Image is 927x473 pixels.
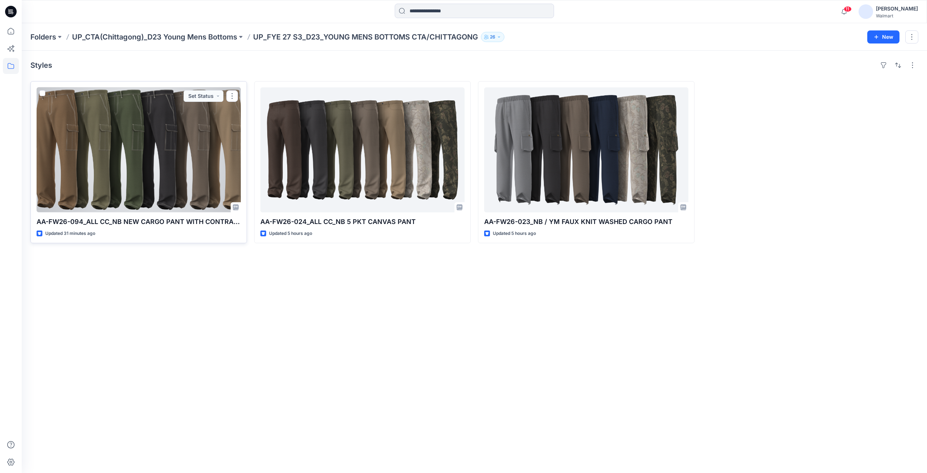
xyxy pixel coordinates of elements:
[37,87,241,212] a: AA-FW26-094_ALL CC_NB NEW CARGO PANT WITH CONTRAST STITCH
[269,230,312,237] p: Updated 5 hours ago
[30,32,56,42] a: Folders
[30,61,52,70] h4: Styles
[253,32,478,42] p: UP_FYE 27 S3_D23_YOUNG MENS BOTTOMS CTA/CHITTAGONG
[876,4,918,13] div: [PERSON_NAME]
[481,32,504,42] button: 26
[37,217,241,227] p: AA-FW26-094_ALL CC_NB NEW CARGO PANT WITH CONTRAST STITCH
[484,217,688,227] p: AA-FW26-023_NB / YM FAUX KNIT WASHED CARGO PANT
[260,217,465,227] p: AA-FW26-024_ALL CC_NB 5 PKT CANVAS PANT
[45,230,95,237] p: Updated 31 minutes ago
[867,30,899,43] button: New
[260,87,465,212] a: AA-FW26-024_ALL CC_NB 5 PKT CANVAS PANT
[859,4,873,19] img: avatar
[72,32,237,42] a: UP_CTA(Chittagong)_D23 Young Mens Bottoms
[484,87,688,212] a: AA-FW26-023_NB / YM FAUX KNIT WASHED CARGO PANT
[876,13,918,18] div: Walmart
[844,6,852,12] span: 11
[490,33,495,41] p: 26
[493,230,536,237] p: Updated 5 hours ago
